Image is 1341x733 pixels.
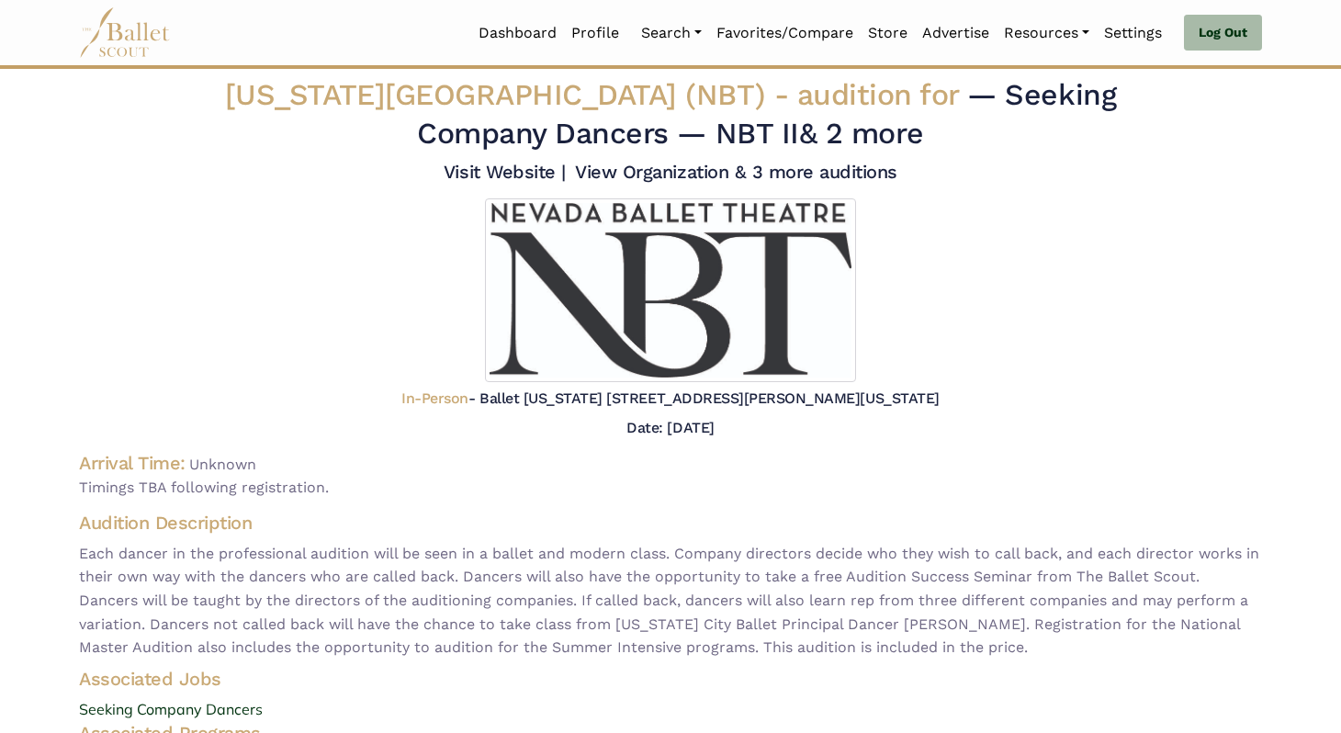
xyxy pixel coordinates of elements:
a: & 2 more [799,116,924,151]
a: Resources [997,14,1097,52]
a: Favorites/Compare [709,14,861,52]
span: In-Person [401,389,468,407]
h5: - Ballet [US_STATE] [STREET_ADDRESS][PERSON_NAME][US_STATE] [401,389,939,409]
h4: Associated Jobs [64,667,1277,691]
h4: Audition Description [79,511,1262,535]
a: Profile [564,14,626,52]
h4: Arrival Time: [79,452,186,474]
span: Unknown [189,456,256,473]
img: Logo [485,198,856,382]
span: audition for [797,77,959,112]
a: Log Out [1184,15,1262,51]
a: Visit Website | [444,161,566,183]
a: Advertise [915,14,997,52]
a: Settings [1097,14,1169,52]
span: [US_STATE][GEOGRAPHIC_DATA] (NBT) - [225,77,968,112]
a: Search [634,14,709,52]
span: — Seeking Company Dancers [417,77,1116,151]
a: Seeking Company Dancers [64,698,1277,722]
h5: Date: [DATE] [626,419,714,436]
span: Each dancer in the professional audition will be seen in a ballet and modern class. Company direc... [79,542,1262,660]
a: View Organization & 3 more auditions [575,161,897,183]
span: Timings TBA following registration. [79,476,1262,500]
span: — NBT II [677,116,923,151]
a: Store [861,14,915,52]
a: Dashboard [471,14,564,52]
